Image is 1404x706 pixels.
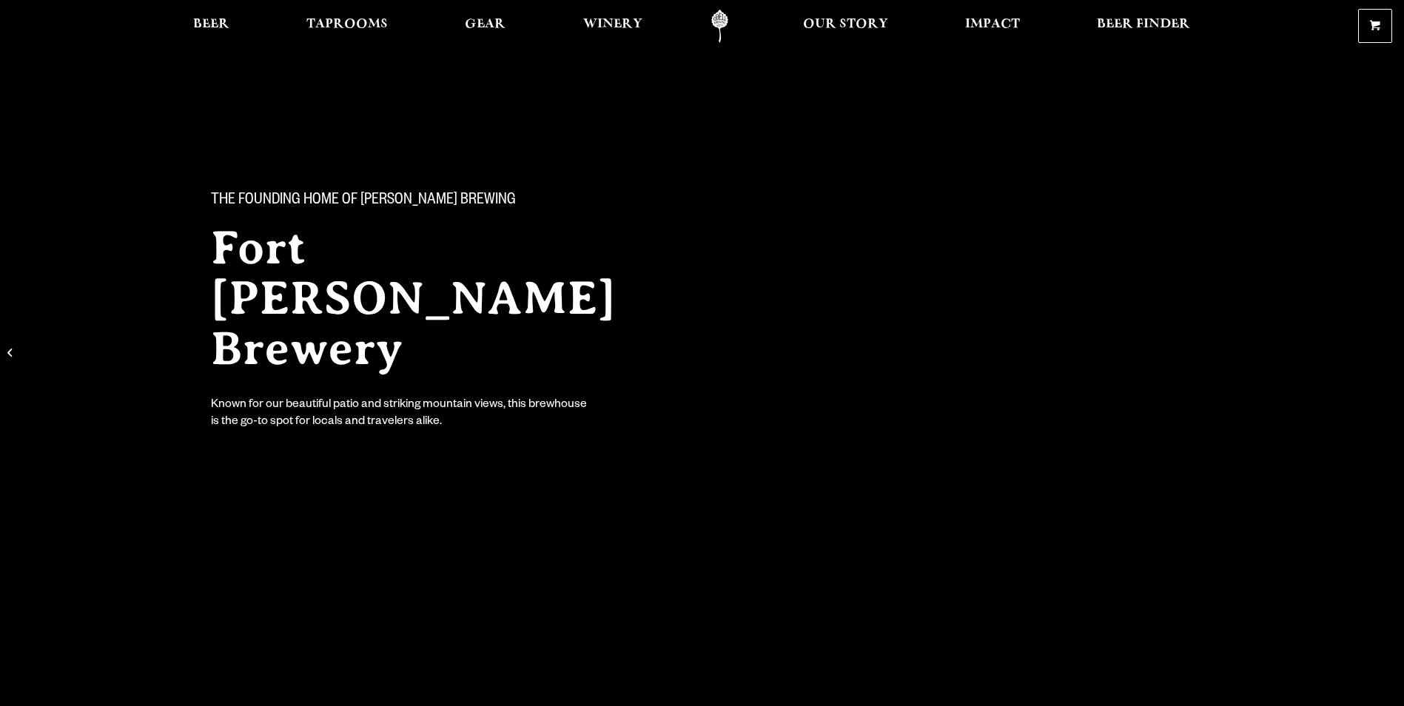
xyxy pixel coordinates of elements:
[455,10,515,43] a: Gear
[193,19,229,30] span: Beer
[583,19,642,30] span: Winery
[184,10,239,43] a: Beer
[965,19,1020,30] span: Impact
[211,397,590,431] div: Known for our beautiful patio and striking mountain views, this brewhouse is the go-to spot for l...
[1087,10,1200,43] a: Beer Finder
[1097,19,1190,30] span: Beer Finder
[211,223,673,374] h2: Fort [PERSON_NAME] Brewery
[306,19,388,30] span: Taprooms
[297,10,397,43] a: Taprooms
[955,10,1030,43] a: Impact
[803,19,888,30] span: Our Story
[211,192,516,211] span: The Founding Home of [PERSON_NAME] Brewing
[692,10,748,43] a: Odell Home
[574,10,652,43] a: Winery
[465,19,505,30] span: Gear
[793,10,898,43] a: Our Story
